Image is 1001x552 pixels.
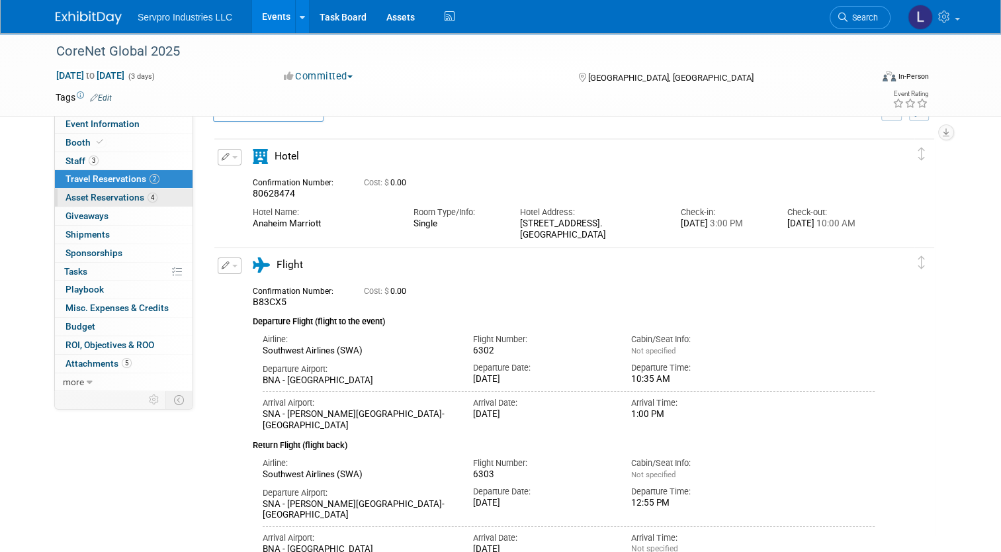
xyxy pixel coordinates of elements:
[253,188,295,199] span: 80628474
[263,375,453,387] div: BNA - [GEOGRAPHIC_DATA]
[473,397,611,409] div: Arrival Date:
[65,156,99,166] span: Staff
[473,532,611,544] div: Arrival Date:
[275,150,299,162] span: Hotel
[263,334,453,345] div: Airline:
[55,355,193,373] a: Attachments5
[138,12,232,23] span: Servpro Industries LLC
[55,134,193,152] a: Booth
[253,297,286,307] span: B83CX5
[52,40,855,64] div: CoreNet Global 2025
[127,72,155,81] span: (3 days)
[55,318,193,336] a: Budget
[473,469,611,481] div: 6303
[166,391,193,408] td: Toggle Event Tabs
[253,149,268,164] i: Hotel
[263,487,453,499] div: Departure Airport:
[55,299,193,317] a: Misc. Expenses & Credits
[708,218,743,228] span: 3:00 PM
[631,346,675,355] span: Not specified
[473,374,611,385] div: [DATE]
[413,207,500,218] div: Room Type/Info:
[263,457,453,469] div: Airline:
[631,457,769,469] div: Cabin/Seat Info:
[681,207,768,218] div: Check-in:
[279,69,358,83] button: Committed
[631,486,769,498] div: Departure Time:
[918,256,925,269] i: Click and drag to move item
[65,229,110,240] span: Shipments
[263,397,453,409] div: Arrival Airport:
[631,397,769,409] div: Arrival Time:
[63,377,84,387] span: more
[150,174,159,184] span: 2
[65,137,106,148] span: Booth
[520,218,660,241] div: [STREET_ADDRESS]. [GEOGRAPHIC_DATA]
[787,218,875,230] div: [DATE]
[253,207,393,218] div: Hotel Name:
[55,226,193,244] a: Shipments
[65,173,159,184] span: Travel Reservations
[631,409,769,420] div: 1:00 PM
[364,287,390,296] span: Cost: $
[56,91,112,104] td: Tags
[253,432,875,452] div: Return Flight (flight back)
[55,281,193,299] a: Playbook
[263,499,453,522] div: SNA - [PERSON_NAME][GEOGRAPHIC_DATA]-[GEOGRAPHIC_DATA]
[56,11,122,24] img: ExhibitDay
[55,189,193,207] a: Asset Reservations4
[631,532,769,544] div: Arrival Time:
[892,91,928,97] div: Event Rating
[473,457,611,469] div: Flight Number:
[65,284,104,295] span: Playbook
[65,358,132,369] span: Attachments
[787,207,875,218] div: Check-out:
[681,218,768,230] div: [DATE]
[631,470,675,479] span: Not specified
[55,152,193,170] a: Staff3
[908,5,933,30] img: Lacey Reed
[89,156,99,165] span: 3
[65,210,109,221] span: Giveaways
[413,218,500,229] div: Single
[56,69,125,81] span: [DATE] [DATE]
[631,362,769,374] div: Departure Time:
[55,244,193,262] a: Sponsorships
[918,148,925,161] i: Click and drag to move item
[830,6,891,29] a: Search
[898,71,929,81] div: In-Person
[473,334,611,345] div: Flight Number:
[631,334,769,345] div: Cabin/Seat Info:
[65,192,157,203] span: Asset Reservations
[588,73,754,83] span: [GEOGRAPHIC_DATA], [GEOGRAPHIC_DATA]
[473,498,611,509] div: [DATE]
[814,218,855,228] span: 10:00 AM
[631,498,769,509] div: 12:55 PM
[253,308,875,328] div: Departure Flight (flight to the event)
[122,358,132,368] span: 5
[848,13,878,23] span: Search
[148,193,157,203] span: 4
[97,138,103,146] i: Booth reservation complete
[143,391,166,408] td: Personalize Event Tab Strip
[55,373,193,391] a: more
[263,363,453,375] div: Departure Airport:
[253,174,344,188] div: Confirmation Number:
[473,486,611,498] div: Departure Date:
[473,409,611,420] div: [DATE]
[65,118,140,129] span: Event Information
[55,336,193,354] a: ROI, Objectives & ROO
[65,302,169,313] span: Misc. Expenses & Credits
[253,218,393,230] div: Anaheim Marriott
[90,93,112,103] a: Edit
[364,287,412,296] span: 0.00
[277,259,303,271] span: Flight
[883,71,896,81] img: Format-Inperson.png
[253,257,270,273] i: Flight
[55,263,193,281] a: Tasks
[631,374,769,385] div: 10:35 AM
[65,340,154,350] span: ROI, Objectives & ROO
[520,207,660,218] div: Hotel Address:
[263,532,453,544] div: Arrival Airport:
[800,69,929,89] div: Event Format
